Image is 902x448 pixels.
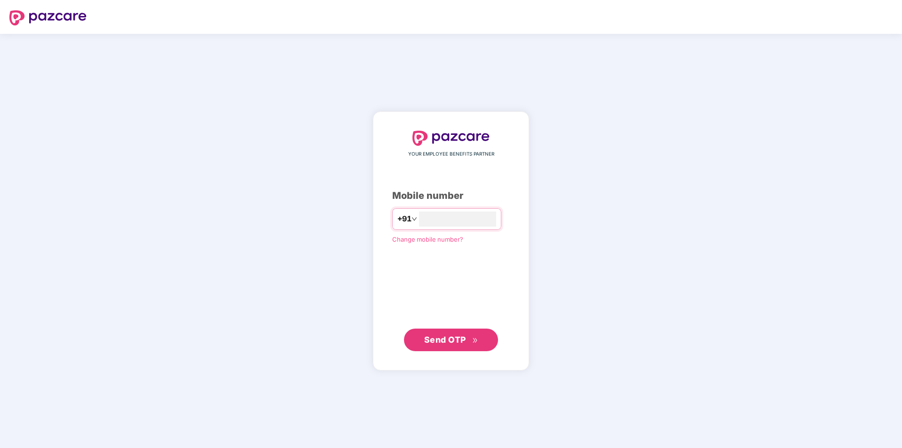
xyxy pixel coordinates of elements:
[412,131,490,146] img: logo
[9,10,87,25] img: logo
[392,189,510,203] div: Mobile number
[397,213,411,225] span: +91
[424,335,466,345] span: Send OTP
[411,216,417,222] span: down
[404,329,498,351] button: Send OTPdouble-right
[408,150,494,158] span: YOUR EMPLOYEE BENEFITS PARTNER
[472,338,478,344] span: double-right
[392,236,463,243] a: Change mobile number?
